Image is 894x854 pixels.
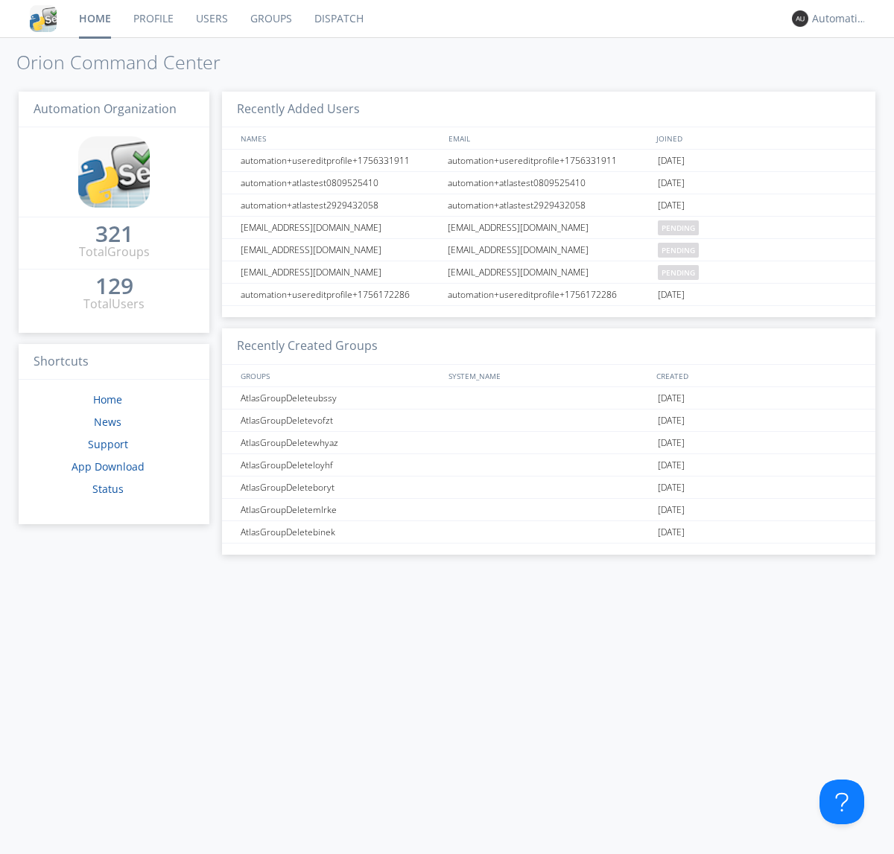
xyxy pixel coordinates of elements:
div: AtlasGroupDeletebinek [237,521,443,543]
div: 129 [95,278,133,293]
div: AtlasGroupDeletevofzt [237,410,443,431]
a: Home [93,392,122,407]
div: SYSTEM_NAME [445,365,653,386]
h3: Shortcuts [19,344,209,380]
div: Total Groups [79,243,150,261]
div: GROUPS [237,365,441,386]
a: [EMAIL_ADDRESS][DOMAIN_NAME][EMAIL_ADDRESS][DOMAIN_NAME]pending [222,217,875,239]
span: [DATE] [658,172,685,194]
a: automation+atlastest2929432058automation+atlastest2929432058[DATE] [222,194,875,217]
iframe: Toggle Customer Support [819,780,864,824]
div: NAMES [237,127,441,149]
a: AtlasGroupDeletewhyaz[DATE] [222,432,875,454]
span: Automation Organization [34,101,177,117]
span: [DATE] [658,150,685,172]
a: AtlasGroupDeletebinek[DATE] [222,521,875,544]
a: [EMAIL_ADDRESS][DOMAIN_NAME][EMAIL_ADDRESS][DOMAIN_NAME]pending [222,239,875,261]
div: automation+usereditprofile+1756172286 [444,284,654,305]
div: [EMAIL_ADDRESS][DOMAIN_NAME] [444,261,654,283]
span: [DATE] [658,284,685,306]
a: AtlasGroupDeleteloyhf[DATE] [222,454,875,477]
div: [EMAIL_ADDRESS][DOMAIN_NAME] [237,239,443,261]
a: automation+atlastest0809525410automation+atlastest0809525410[DATE] [222,172,875,194]
h3: Recently Created Groups [222,328,875,365]
div: CREATED [653,365,861,386]
a: automation+usereditprofile+1756331911automation+usereditprofile+1756331911[DATE] [222,150,875,172]
div: AtlasGroupDeleteloyhf [237,454,443,476]
div: automation+atlastest2929432058 [237,194,443,216]
span: [DATE] [658,194,685,217]
div: Automation+atlas0027 [812,11,868,26]
span: [DATE] [658,454,685,477]
a: Support [88,437,128,451]
div: AtlasGroupDeletemlrke [237,499,443,520]
div: automation+atlastest0809525410 [444,172,654,194]
span: [DATE] [658,477,685,499]
div: [EMAIL_ADDRESS][DOMAIN_NAME] [237,261,443,283]
a: AtlasGroupDeletemlrke[DATE] [222,499,875,521]
a: AtlasGroupDeleteboryt[DATE] [222,477,875,499]
a: App Download [72,459,145,474]
div: automation+atlastest2929432058 [444,194,654,216]
span: pending [658,243,699,258]
div: [EMAIL_ADDRESS][DOMAIN_NAME] [444,239,654,261]
div: AtlasGroupDeleteboryt [237,477,443,498]
a: AtlasGroupDeletevofzt[DATE] [222,410,875,432]
div: automation+usereditprofile+1756331911 [444,150,654,171]
div: AtlasGroupDeletewhyaz [237,432,443,453]
span: [DATE] [658,410,685,432]
a: [EMAIL_ADDRESS][DOMAIN_NAME][EMAIL_ADDRESS][DOMAIN_NAME]pending [222,261,875,284]
div: AtlasGroupDeleteubssy [237,387,443,409]
div: EMAIL [445,127,653,149]
img: cddb5a64eb264b2086981ab96f4c1ba7 [78,136,150,208]
div: JOINED [653,127,861,149]
div: automation+usereditprofile+1756331911 [237,150,443,171]
img: cddb5a64eb264b2086981ab96f4c1ba7 [30,5,57,32]
a: AtlasGroupDeleteubssy[DATE] [222,387,875,410]
h3: Recently Added Users [222,92,875,128]
span: [DATE] [658,499,685,521]
a: Status [92,482,124,496]
span: pending [658,220,699,235]
span: [DATE] [658,387,685,410]
span: pending [658,265,699,280]
a: News [94,415,121,429]
div: 321 [95,226,133,241]
a: 321 [95,226,133,243]
div: automation+usereditprofile+1756172286 [237,284,443,305]
a: 129 [95,278,133,296]
div: [EMAIL_ADDRESS][DOMAIN_NAME] [237,217,443,238]
div: automation+atlastest0809525410 [237,172,443,194]
span: [DATE] [658,432,685,454]
div: [EMAIL_ADDRESS][DOMAIN_NAME] [444,217,654,238]
span: [DATE] [658,521,685,544]
img: 373638.png [792,10,808,27]
a: automation+usereditprofile+1756172286automation+usereditprofile+1756172286[DATE] [222,284,875,306]
div: Total Users [83,296,145,313]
